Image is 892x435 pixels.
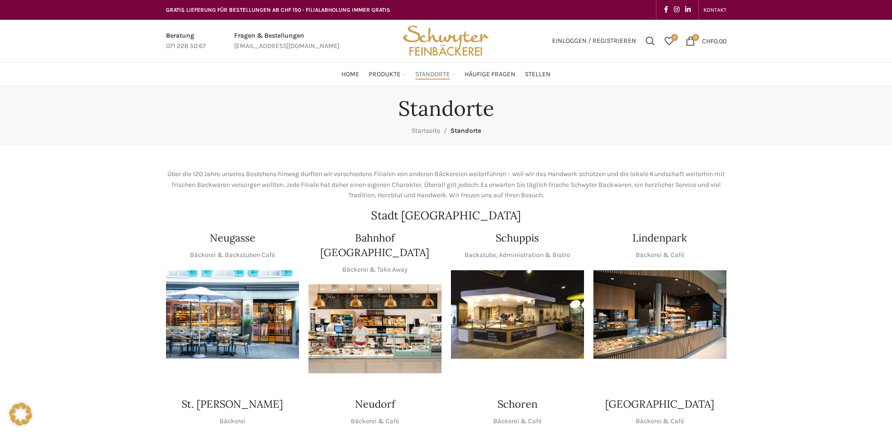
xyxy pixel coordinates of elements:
a: Produkte [369,65,406,84]
h4: Schoren [497,397,537,411]
div: 1 / 1 [166,270,299,359]
h4: Neugasse [210,231,255,245]
span: CHF [702,37,714,45]
img: 150130-Schwyter-013 [451,270,584,359]
span: KONTAKT [703,7,726,13]
p: Bäckerei & Café [636,416,684,427]
a: Instagram social link [671,3,682,16]
p: Backstube, Administration & Bistro [465,250,570,260]
h2: Stadt [GEOGRAPHIC_DATA] [166,210,726,221]
h4: Lindenpark [632,231,687,245]
p: Bäckerei & Backstuben Café [190,250,275,260]
p: Bäckerei & Café [636,250,684,260]
span: GRATIS LIEFERUNG FÜR BESTELLUNGEN AB CHF 150 - FILIALABHOLUNG IMMER GRATIS [166,7,390,13]
h1: Standorte [398,96,494,121]
h4: Bahnhof [GEOGRAPHIC_DATA] [308,231,442,260]
a: Suchen [641,32,660,50]
span: 0 [671,34,678,41]
span: Standorte [450,127,481,135]
a: Site logo [400,36,492,44]
span: Produkte [369,70,401,79]
p: Bäckerei & Take Away [342,265,408,275]
a: Einloggen / Registrieren [547,32,641,50]
span: Stellen [525,70,551,79]
h4: St. [PERSON_NAME] [182,397,283,411]
bdi: 0.00 [702,37,726,45]
img: Bäckerei Schwyter [400,20,492,62]
a: Standorte [415,65,455,84]
img: Bahnhof St. Gallen [308,284,442,373]
div: Main navigation [161,65,731,84]
p: Bäckerei & Café [351,416,399,427]
p: Über die 120 Jahre unseres Bestehens hinweg durften wir verschiedene Filialen von anderen Bäckere... [166,169,726,201]
img: 017-e1571925257345 [593,270,726,359]
a: Häufige Fragen [465,65,515,84]
span: Standorte [415,70,450,79]
a: Infobox link [234,31,339,52]
a: Facebook social link [661,3,671,16]
a: Startseite [411,127,440,135]
div: 1 / 1 [451,270,584,359]
a: 0 [660,32,679,50]
p: Bäckerei & Café [493,416,542,427]
a: Home [341,65,359,84]
div: Secondary navigation [699,0,731,19]
span: Home [341,70,359,79]
span: Einloggen / Registrieren [552,38,636,44]
a: Linkedin social link [682,3,694,16]
h4: Schuppis [496,231,539,245]
img: Neugasse [166,270,299,359]
div: 1 / 1 [593,270,726,359]
h4: [GEOGRAPHIC_DATA] [605,397,714,411]
div: 1 / 1 [308,284,442,373]
div: Meine Wunschliste [660,32,679,50]
a: Stellen [525,65,551,84]
a: KONTAKT [703,0,726,19]
span: Häufige Fragen [465,70,515,79]
span: 0 [692,34,699,41]
a: Infobox link [166,31,206,52]
a: 0 CHF0.00 [681,32,731,50]
h4: Neudorf [355,397,395,411]
p: Bäckerei [220,416,245,427]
